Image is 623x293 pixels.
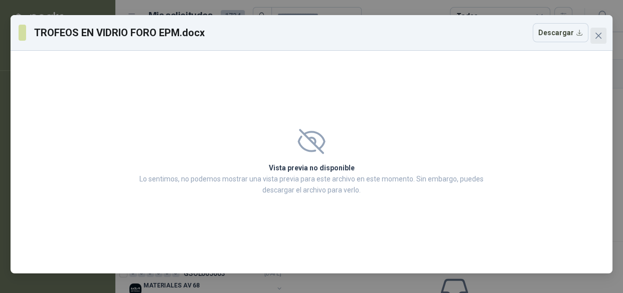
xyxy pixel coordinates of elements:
button: Close [590,28,606,44]
span: close [594,32,602,40]
h2: Vista previa no disponible [136,162,487,173]
p: Lo sentimos, no podemos mostrar una vista previa para este archivo en este momento. Sin embargo, ... [136,173,487,196]
h3: TROFEOS EN VIDRIO FORO EPM.docx [34,25,205,40]
button: Descargar [533,23,588,42]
